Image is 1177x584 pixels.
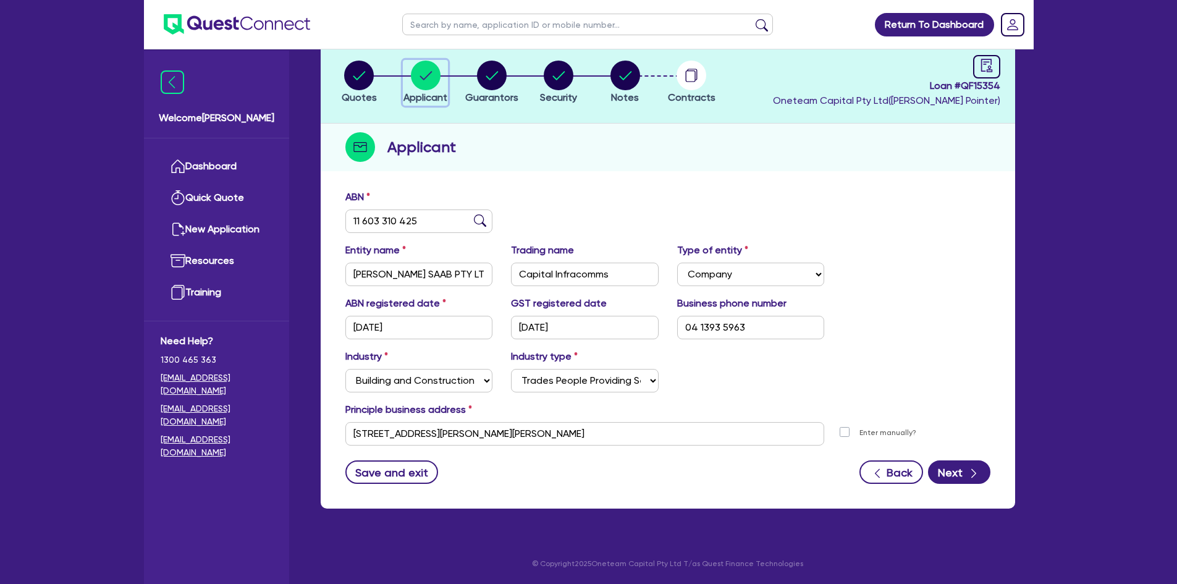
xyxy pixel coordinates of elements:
a: Dropdown toggle [997,9,1029,41]
span: Notes [611,91,639,103]
button: Contracts [667,60,716,106]
label: Entity name [345,243,406,258]
input: Search by name, application ID or mobile number... [402,14,773,35]
span: Security [540,91,577,103]
span: Guarantors [465,91,518,103]
button: Notes [610,60,641,106]
label: Trading name [511,243,574,258]
span: 1300 465 363 [161,353,272,366]
button: Applicant [403,60,448,106]
button: Security [539,60,578,106]
label: Enter manually? [859,427,916,439]
label: Industry type [511,349,578,364]
label: ABN [345,190,370,205]
a: [EMAIL_ADDRESS][DOMAIN_NAME] [161,402,272,428]
a: [EMAIL_ADDRESS][DOMAIN_NAME] [161,433,272,459]
img: quick-quote [171,190,185,205]
img: resources [171,253,185,268]
img: new-application [171,222,185,237]
input: DD / MM / YYYY [511,316,659,339]
label: Type of entity [677,243,748,258]
a: [EMAIL_ADDRESS][DOMAIN_NAME] [161,371,272,397]
a: Dashboard [161,151,272,182]
img: quest-connect-logo-blue [164,14,310,35]
label: Principle business address [345,402,472,417]
button: Guarantors [465,60,519,106]
img: abn-lookup icon [474,214,486,227]
img: training [171,285,185,300]
span: Welcome [PERSON_NAME] [159,111,274,125]
span: Contracts [668,91,715,103]
a: Quick Quote [161,182,272,214]
span: Loan # QF15354 [773,78,1000,93]
a: Resources [161,245,272,277]
label: Industry [345,349,388,364]
span: audit [980,59,993,72]
span: Quotes [342,91,377,103]
button: Save and exit [345,460,439,484]
input: DD / MM / YYYY [345,316,493,339]
a: New Application [161,214,272,245]
button: Quotes [341,60,378,106]
label: GST registered date [511,296,607,311]
button: Back [859,460,923,484]
span: Applicant [403,91,447,103]
a: Return To Dashboard [875,13,994,36]
img: step-icon [345,132,375,162]
img: icon-menu-close [161,70,184,94]
span: Oneteam Capital Pty Ltd ( [PERSON_NAME] Pointer ) [773,95,1000,106]
h2: Applicant [387,136,456,158]
a: Training [161,277,272,308]
span: Need Help? [161,334,272,349]
p: © Copyright 2025 Oneteam Capital Pty Ltd T/as Quest Finance Technologies [312,558,1024,569]
a: audit [973,55,1000,78]
label: ABN registered date [345,296,446,311]
label: Business phone number [677,296,787,311]
button: Next [928,460,990,484]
